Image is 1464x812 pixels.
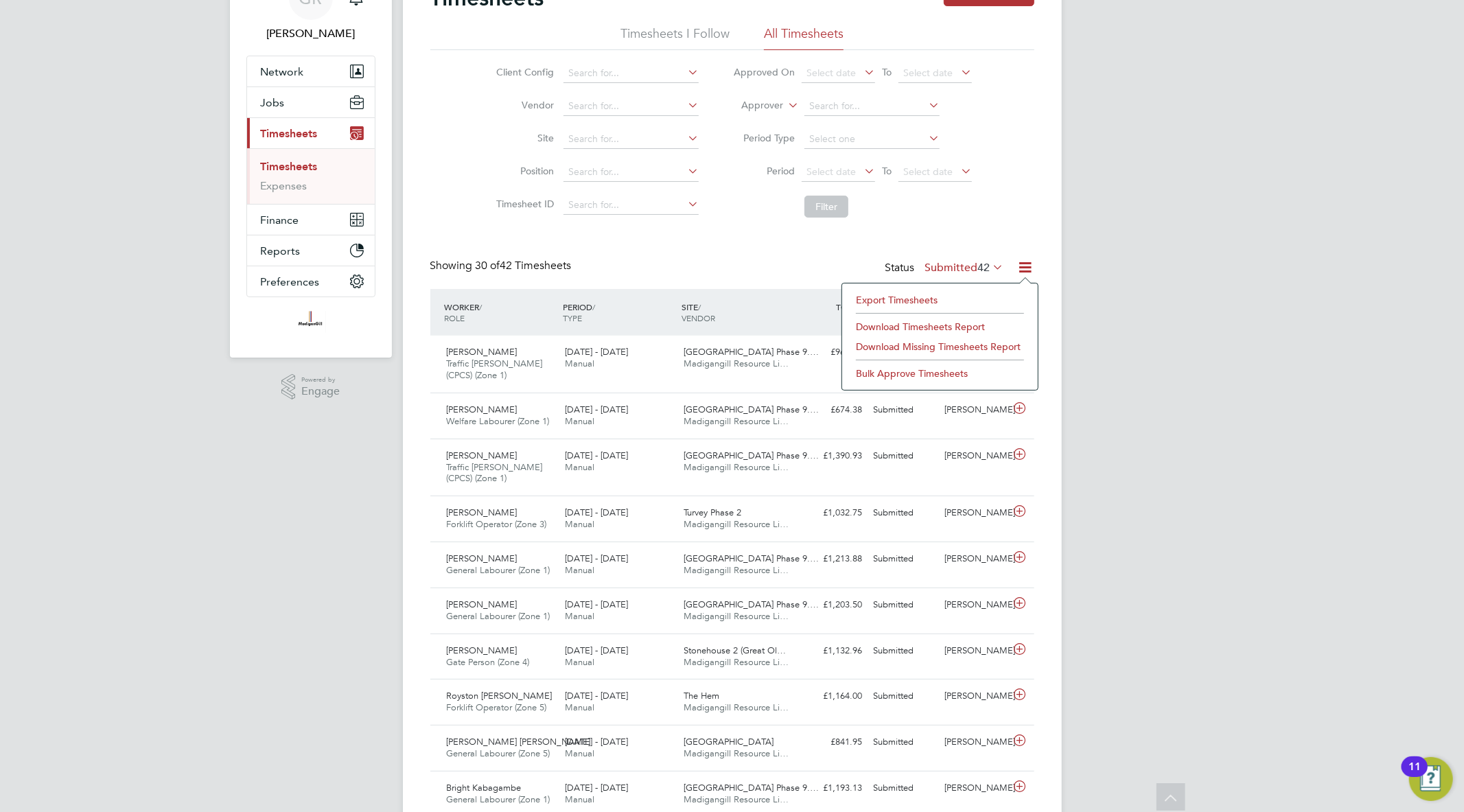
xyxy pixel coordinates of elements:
[849,364,1031,383] li: Bulk Approve Timesheets
[447,415,550,427] span: Welfare Labourer (Zone 1)
[868,777,940,800] div: Submitted
[261,213,299,227] span: Finance
[563,130,699,149] input: Search for...
[447,358,543,381] span: Traffic [PERSON_NAME] (CPCS) (Zone 1)
[447,610,550,622] span: General Labourer (Zone 1)
[447,507,518,518] span: [PERSON_NAME]
[247,56,375,86] button: Network
[939,685,1010,708] div: [PERSON_NAME]
[885,259,1007,278] div: Status
[565,553,628,564] span: [DATE] - [DATE]
[447,645,518,656] span: [PERSON_NAME]
[684,736,774,747] span: [GEOGRAPHIC_DATA]
[797,731,868,754] div: £841.95
[261,275,320,288] span: Preferences
[480,301,483,312] span: /
[447,404,518,415] span: [PERSON_NAME]
[878,63,896,81] span: To
[878,162,896,180] span: To
[247,205,375,235] button: Finance
[492,132,554,144] label: Site
[247,87,375,117] button: Jobs
[447,701,547,713] span: Forklift Operator (Zone 5)
[684,747,789,759] span: Madigangill Resource Li…
[684,690,719,701] span: The Hem
[447,461,543,485] span: Traffic [PERSON_NAME] (CPCS) (Zone 1)
[684,656,789,668] span: Madigangill Resource Li…
[565,793,594,805] span: Manual
[565,782,628,793] span: [DATE] - [DATE]
[797,341,868,364] div: £967.60
[261,65,304,78] span: Network
[684,450,819,461] span: [GEOGRAPHIC_DATA] Phase 9.…
[447,782,522,793] span: Bright Kabagambe
[684,507,741,518] span: Turvey Phase 2
[261,160,318,173] a: Timesheets
[684,404,819,415] span: [GEOGRAPHIC_DATA] Phase 9.…
[684,793,789,805] span: Madigangill Resource Li…
[849,290,1031,310] li: Export Timesheets
[447,656,530,668] span: Gate Person (Zone 4)
[764,25,844,50] li: All Timesheets
[1409,757,1453,801] button: Open Resource Center, 11 new notifications
[903,165,953,178] span: Select date
[447,564,550,576] span: General Labourer (Zone 1)
[939,445,1010,467] div: [PERSON_NAME]
[563,196,699,215] input: Search for...
[565,415,594,427] span: Manual
[797,445,868,467] div: £1,390.93
[476,259,572,272] span: 42 Timesheets
[492,198,554,210] label: Timesheet ID
[684,564,789,576] span: Madigangill Resource Li…
[939,502,1010,524] div: [PERSON_NAME]
[682,312,715,323] span: VENDOR
[301,374,340,386] span: Powered by
[447,747,550,759] span: General Labourer (Zone 5)
[849,317,1031,336] li: Download Timesheets Report
[565,645,628,656] span: [DATE] - [DATE]
[565,507,628,518] span: [DATE] - [DATE]
[565,358,594,369] span: Manual
[565,346,628,358] span: [DATE] - [DATE]
[445,312,465,323] span: ROLE
[247,148,375,204] div: Timesheets
[295,311,326,333] img: madigangill-logo-retina.png
[476,259,500,272] span: 30 of
[565,599,628,610] span: [DATE] - [DATE]
[797,777,868,800] div: £1,193.13
[430,259,574,273] div: Showing
[565,747,594,759] span: Manual
[565,736,628,747] span: [DATE] - [DATE]
[441,294,560,330] div: WORKER
[261,96,285,109] span: Jobs
[797,685,868,708] div: £1,164.00
[903,67,953,79] span: Select date
[559,294,678,330] div: PERIOD
[797,399,868,421] div: £674.38
[684,461,789,473] span: Madigangill Resource Li…
[281,374,340,400] a: Powered byEngage
[939,548,1010,570] div: [PERSON_NAME]
[804,130,940,149] input: Select one
[804,196,848,218] button: Filter
[261,244,301,257] span: Reports
[804,97,940,116] input: Search for...
[447,518,547,530] span: Forklift Operator (Zone 3)
[492,99,554,111] label: Vendor
[246,311,375,333] a: Go to home page
[301,386,340,397] span: Engage
[868,594,940,616] div: Submitted
[939,731,1010,754] div: [PERSON_NAME]
[868,399,940,421] div: Submitted
[684,701,789,713] span: Madigangill Resource Li…
[868,502,940,524] div: Submitted
[939,777,1010,800] div: [PERSON_NAME]
[684,358,789,369] span: Madigangill Resource Li…
[849,337,1031,356] li: Download Missing Timesheets Report
[868,640,940,662] div: Submitted
[684,782,819,793] span: [GEOGRAPHIC_DATA] Phase 9.…
[733,165,795,177] label: Period
[939,640,1010,662] div: [PERSON_NAME]
[868,548,940,570] div: Submitted
[684,346,819,358] span: [GEOGRAPHIC_DATA] Phase 9.…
